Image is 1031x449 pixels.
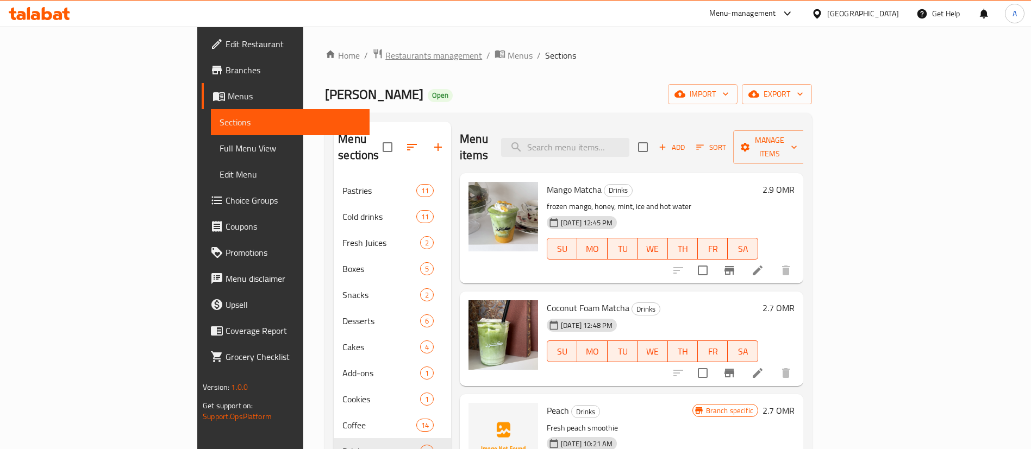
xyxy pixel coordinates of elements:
[751,87,803,101] span: export
[537,49,541,62] li: /
[577,238,607,260] button: MO
[702,241,723,257] span: FR
[612,344,633,359] span: TU
[702,406,758,416] span: Branch specific
[773,360,799,386] button: delete
[632,136,654,159] span: Select section
[547,421,692,435] p: Fresh peach smoothie
[547,238,577,260] button: SU
[226,246,361,259] span: Promotions
[547,340,577,362] button: SU
[571,405,600,418] div: Drinks
[202,31,370,57] a: Edit Restaurant
[642,241,663,257] span: WE
[572,406,599,418] span: Drinks
[732,241,753,257] span: SA
[582,344,603,359] span: MO
[763,300,795,315] h6: 2.7 OMR
[552,241,573,257] span: SU
[654,139,689,156] span: Add item
[334,204,451,230] div: Cold drinks11
[220,116,361,129] span: Sections
[460,131,488,163] h2: Menu items
[226,220,361,233] span: Coupons
[231,380,248,394] span: 1.0.0
[417,212,433,222] span: 11
[226,272,361,285] span: Menu disclaimer
[202,292,370,318] a: Upsell
[751,264,764,277] a: Edit menu item
[334,334,451,360] div: Cakes4
[421,316,433,326] span: 6
[342,288,420,301] span: Snacks
[342,340,420,353] span: Cakes
[420,262,434,275] div: items
[202,57,370,83] a: Branches
[638,340,667,362] button: WE
[501,138,629,157] input: search
[428,91,453,100] span: Open
[1013,8,1017,20] span: A
[334,256,451,282] div: Boxes5
[334,412,451,438] div: Coffee14
[763,403,795,418] h6: 2.7 OMR
[421,342,433,352] span: 4
[421,368,433,378] span: 1
[202,239,370,265] a: Promotions
[486,49,490,62] li: /
[416,184,434,197] div: items
[220,168,361,181] span: Edit Menu
[557,218,617,228] span: [DATE] 12:45 PM
[732,344,753,359] span: SA
[668,84,738,104] button: import
[547,181,602,198] span: Mango Matcha
[668,238,698,260] button: TH
[428,89,453,102] div: Open
[334,282,451,308] div: Snacks2
[691,362,714,384] span: Select to update
[545,49,576,62] span: Sections
[552,344,573,359] span: SU
[203,380,229,394] span: Version:
[203,409,272,423] a: Support.OpsPlatform
[827,8,899,20] div: [GEOGRAPHIC_DATA]
[421,264,433,274] span: 5
[342,419,416,432] div: Coffee
[342,210,416,223] span: Cold drinks
[334,386,451,412] div: Cookies1
[672,241,693,257] span: TH
[547,402,569,419] span: Peach
[654,139,689,156] button: Add
[421,238,433,248] span: 2
[420,393,434,406] div: items
[742,84,812,104] button: export
[632,303,660,315] span: Drinks
[420,288,434,301] div: items
[228,90,361,103] span: Menus
[696,141,726,154] span: Sort
[417,186,433,196] span: 11
[508,49,533,62] span: Menus
[372,48,482,62] a: Restaurants management
[604,184,632,197] span: Drinks
[342,236,420,249] span: Fresh Juices
[689,139,733,156] span: Sort items
[751,366,764,380] a: Edit menu item
[416,419,434,432] div: items
[226,350,361,363] span: Grocery Checklist
[325,82,423,106] span: [PERSON_NAME]
[698,340,728,362] button: FR
[557,439,617,449] span: [DATE] 10:21 AM
[672,344,693,359] span: TH
[342,366,420,380] span: Add-ons
[557,320,617,331] span: [DATE] 12:48 PM
[421,290,433,300] span: 2
[709,7,776,20] div: Menu-management
[399,134,425,160] span: Sort sections
[468,300,538,370] img: Coconut Foam Matcha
